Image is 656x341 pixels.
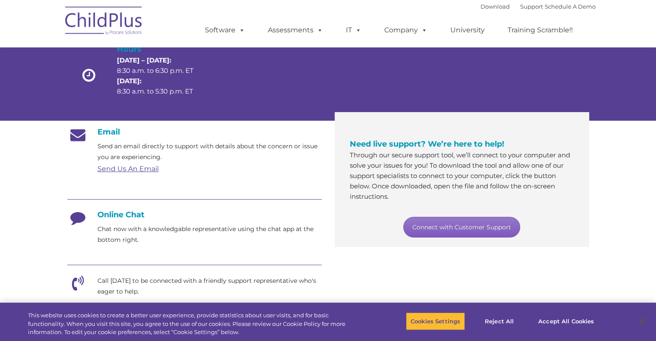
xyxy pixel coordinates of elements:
[534,312,599,330] button: Accept All Cookies
[376,22,436,39] a: Company
[67,127,322,137] h4: Email
[499,22,581,39] a: Training Scramble!!
[442,22,493,39] a: University
[403,217,520,238] a: Connect with Customer Support
[472,312,526,330] button: Reject All
[633,312,652,331] button: Close
[337,22,370,39] a: IT
[28,311,361,337] div: This website uses cookies to create a better user experience, provide statistics about user visit...
[117,55,208,97] p: 8:30 a.m. to 6:30 p.m. ET 8:30 a.m. to 5:30 p.m. ET
[97,165,159,173] a: Send Us An Email
[117,56,171,64] strong: [DATE] – [DATE]:
[61,0,147,44] img: ChildPlus by Procare Solutions
[117,43,208,55] h4: Hours
[97,141,322,163] p: Send an email directly to support with details about the concern or issue you are experiencing.
[196,22,254,39] a: Software
[67,210,322,219] h4: Online Chat
[480,3,510,10] a: Download
[117,77,141,85] strong: [DATE]:
[545,3,596,10] a: Schedule A Demo
[350,150,574,202] p: Through our secure support tool, we’ll connect to your computer and solve your issues for you! To...
[259,22,332,39] a: Assessments
[406,312,465,330] button: Cookies Settings
[97,275,322,297] p: Call [DATE] to be connected with a friendly support representative who's eager to help.
[350,139,504,149] span: Need live support? We’re here to help!
[520,3,543,10] a: Support
[97,224,322,245] p: Chat now with a knowledgable representative using the chat app at the bottom right.
[480,3,596,10] font: |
